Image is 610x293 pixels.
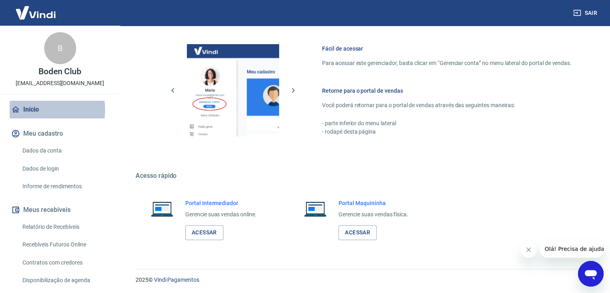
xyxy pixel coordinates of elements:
img: Imagem de um notebook aberto [298,199,332,218]
a: Contratos com credores [19,254,110,271]
p: [EMAIL_ADDRESS][DOMAIN_NAME] [16,79,104,87]
h6: Portal Maquininha [338,199,408,207]
h6: Fácil de acessar [322,45,571,53]
a: Dados de login [19,161,110,177]
button: Sair [571,6,600,20]
a: Dados da conta [19,142,110,159]
img: Imagem da dashboard mostrando o botão de gerenciar conta na sidebar no lado esquerdo [187,44,279,136]
a: Acessar [185,225,223,240]
p: - parte inferior do menu lateral [322,119,571,128]
h6: Retorne para o portal de vendas [322,87,571,95]
img: Imagem de um notebook aberto [145,199,179,218]
p: - rodapé desta página [322,128,571,136]
button: Meu cadastro [10,125,110,142]
button: Meus recebíveis [10,201,110,219]
p: Para acessar este gerenciador, basta clicar em “Gerenciar conta” no menu lateral do portal de ven... [322,59,571,67]
a: Disponibilização de agenda [19,272,110,289]
a: Início [10,101,110,118]
span: Olá! Precisa de ajuda? [5,6,67,12]
p: Boden Club [39,67,82,76]
p: Gerencie suas vendas online. [185,210,257,219]
iframe: Mensagem da empresa [540,240,604,258]
iframe: Fechar mensagem [521,242,537,258]
a: Acessar [338,225,377,240]
iframe: Botão para abrir a janela de mensagens [578,261,604,287]
img: Vindi [10,0,62,25]
a: Relatório de Recebíveis [19,219,110,235]
div: B [44,32,76,64]
p: Gerencie suas vendas física. [338,210,408,219]
h5: Acesso rápido [136,172,591,180]
a: Recebíveis Futuros Online [19,236,110,253]
a: Informe de rendimentos [19,178,110,195]
p: Você poderá retornar para o portal de vendas através das seguintes maneiras: [322,101,571,110]
h6: Portal Intermediador [185,199,257,207]
p: 2025 © [136,276,591,284]
a: Vindi Pagamentos [154,277,199,283]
